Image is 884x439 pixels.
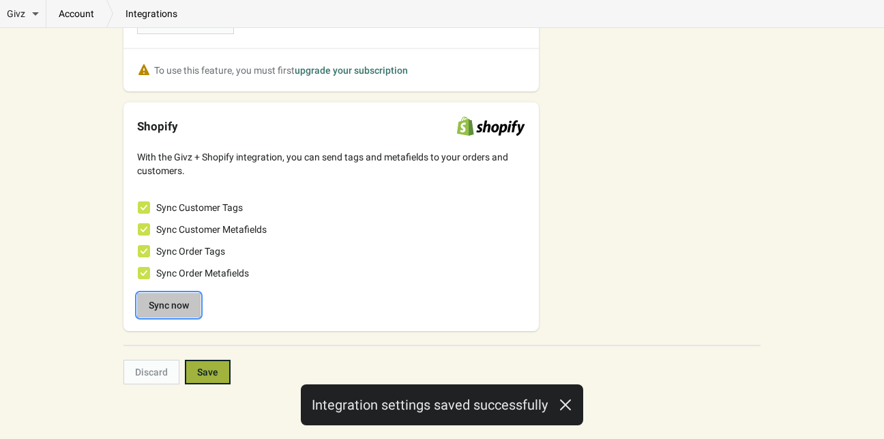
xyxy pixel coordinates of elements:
span: Sync Customer Tags [156,201,243,214]
a: account [46,7,106,20]
span: Sync Customer Metafields [156,223,267,236]
button: Sync now [137,293,201,317]
div: Integration settings saved successfully [301,384,583,425]
span: Sync Order Metafields [156,266,249,280]
span: Givz [7,7,25,20]
p: integrations [113,7,190,20]
div: To use this feature, you must first [154,63,408,77]
div: Shopify [137,119,178,133]
span: Sync Order Tags [156,244,225,258]
button: upgrade your subscription [295,63,408,77]
span: Sync now [149,300,189,311]
div: With the Givz + Shopify integration, you can send tags and metafields to your orders and customers. [137,150,525,178]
